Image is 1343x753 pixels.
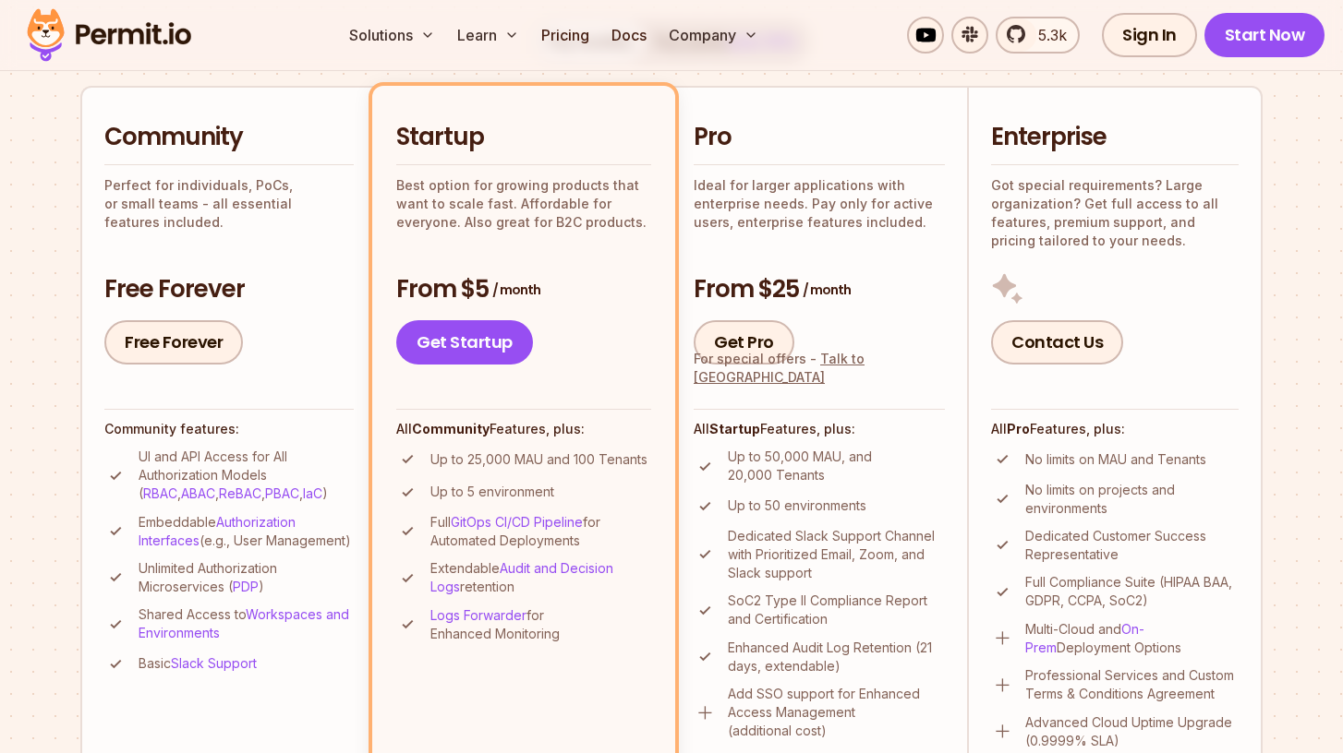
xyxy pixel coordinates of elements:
[430,450,647,469] p: Up to 25,000 MAU and 100 Tenants
[1025,527,1239,564] p: Dedicated Customer Success Representative
[104,273,354,306] h3: Free Forever
[694,320,794,365] a: Get Pro
[342,17,442,54] button: Solutions
[694,176,945,232] p: Ideal for larger applications with enterprise needs. Pay only for active users, enterprise featur...
[1007,421,1030,436] strong: Pro
[1102,13,1197,57] a: Sign In
[139,654,257,673] p: Basic
[451,514,583,530] a: GitOps CI/CD Pipeline
[694,273,945,306] h3: From $25
[1027,24,1067,46] span: 5.3k
[104,320,243,365] a: Free Forever
[219,485,261,501] a: ReBAC
[604,17,654,54] a: Docs
[991,420,1239,438] h4: All Features, plus:
[996,17,1080,54] a: 5.3k
[396,320,533,365] a: Get Startup
[728,448,945,484] p: Up to 50,000 MAU, and 20,000 Tenants
[430,559,651,596] p: Extendable retention
[139,514,296,548] a: Authorization Interfaces
[139,448,354,503] p: UI and API Access for All Authorization Models ( , , , , )
[492,281,540,299] span: / month
[430,560,613,594] a: Audit and Decision Logs
[991,121,1239,154] h2: Enterprise
[803,281,851,299] span: / month
[104,420,354,438] h4: Community features:
[661,17,766,54] button: Company
[139,513,354,550] p: Embeddable (e.g., User Management)
[104,176,354,232] p: Perfect for individuals, PoCs, or small teams - all essential features included.
[709,421,760,436] strong: Startup
[181,485,215,501] a: ABAC
[430,483,554,501] p: Up to 5 environment
[171,655,257,671] a: Slack Support
[728,527,945,582] p: Dedicated Slack Support Channel with Prioritized Email, Zoom, and Slack support
[1025,450,1206,469] p: No limits on MAU and Tenants
[139,605,354,642] p: Shared Access to
[694,121,945,154] h2: Pro
[1204,13,1325,57] a: Start Now
[430,606,651,643] p: for Enhanced Monitoring
[430,513,651,550] p: Full for Automated Deployments
[728,639,945,675] p: Enhanced Audit Log Retention (21 days, extendable)
[396,273,651,306] h3: From $5
[728,496,866,515] p: Up to 50 environments
[396,176,651,232] p: Best option for growing products that want to scale fast. Affordable for everyone. Also great for...
[728,685,945,740] p: Add SSO support for Enhanced Access Management (additional cost)
[396,420,651,438] h4: All Features, plus:
[18,4,200,66] img: Permit logo
[450,17,526,54] button: Learn
[1025,666,1239,703] p: Professional Services and Custom Terms & Conditions Agreement
[430,607,526,623] a: Logs Forwarder
[991,320,1123,365] a: Contact Us
[104,121,354,154] h2: Community
[534,17,597,54] a: Pricing
[139,559,354,596] p: Unlimited Authorization Microservices ( )
[1025,621,1144,655] a: On-Prem
[728,592,945,628] p: SoC2 Type II Compliance Report and Certification
[412,421,490,436] strong: Community
[694,420,945,438] h4: All Features, plus:
[265,485,299,501] a: PBAC
[1025,620,1239,657] p: Multi-Cloud and Deployment Options
[1025,713,1239,750] p: Advanced Cloud Uptime Upgrade (0.9999% SLA)
[1025,481,1239,518] p: No limits on projects and environments
[233,579,259,594] a: PDP
[1025,573,1239,610] p: Full Compliance Suite (HIPAA BAA, GDPR, CCPA, SoC2)
[694,350,945,387] div: For special offers -
[396,121,651,154] h2: Startup
[991,176,1239,250] p: Got special requirements? Large organization? Get full access to all features, premium support, a...
[143,485,177,501] a: RBAC
[303,485,322,501] a: IaC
